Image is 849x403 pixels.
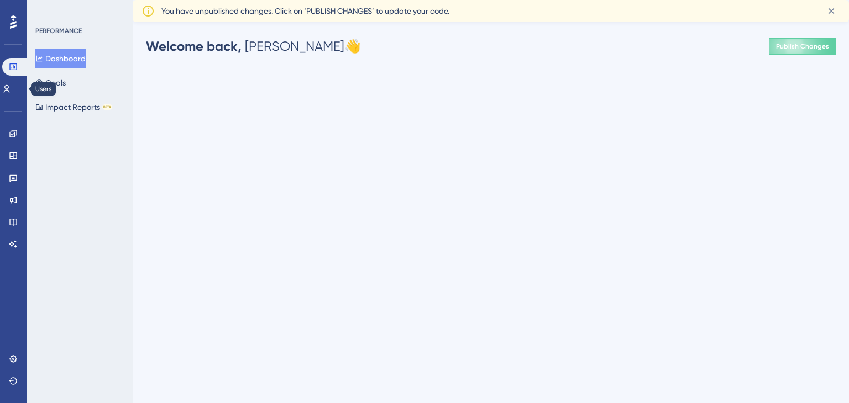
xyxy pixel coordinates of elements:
[146,38,242,54] span: Welcome back,
[35,73,66,93] button: Goals
[102,104,112,110] div: BETA
[161,4,449,18] span: You have unpublished changes. Click on ‘PUBLISH CHANGES’ to update your code.
[35,26,82,35] div: PERFORMANCE
[35,49,86,68] button: Dashboard
[776,42,829,51] span: Publish Changes
[35,97,112,117] button: Impact ReportsBETA
[146,38,361,55] div: [PERSON_NAME] 👋
[769,38,836,55] button: Publish Changes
